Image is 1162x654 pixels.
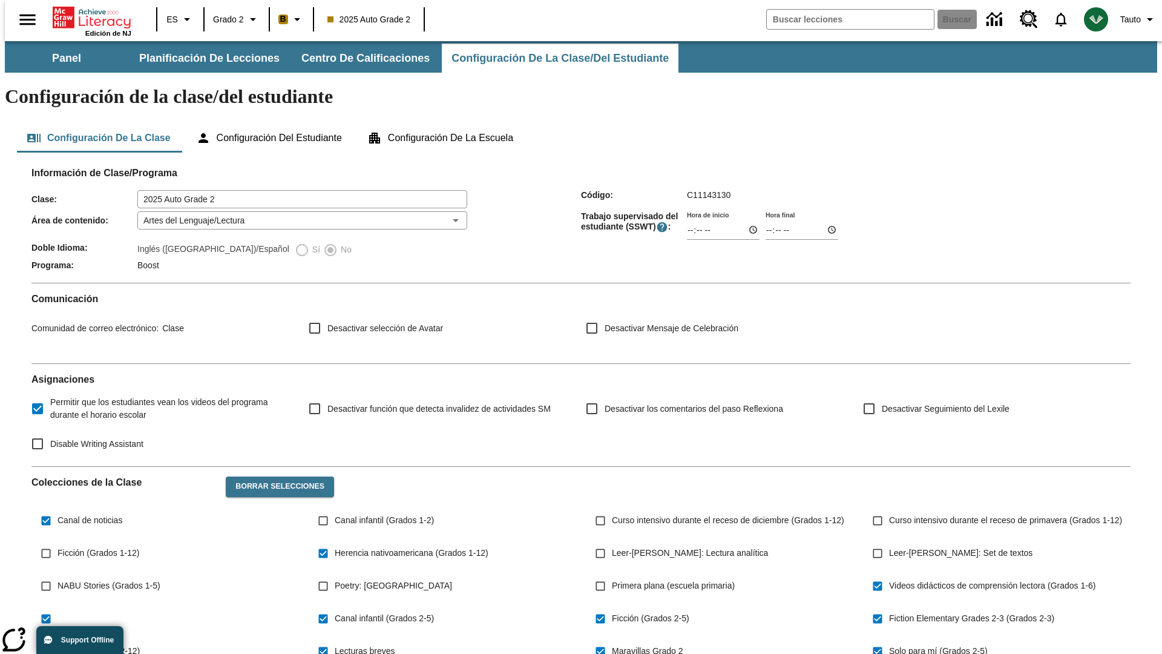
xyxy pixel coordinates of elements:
span: Curso intensivo durante el receso de primavera (Grados 1-12) [889,514,1122,527]
span: Clase : [31,194,137,204]
a: Centro de información [979,3,1013,36]
input: Clase [137,190,467,208]
span: Disable Writing Assistant [50,438,143,451]
span: Sí [309,243,320,256]
h2: Asignaciones [31,374,1131,385]
div: Portada [53,4,131,37]
button: Centro de calificaciones [292,44,439,73]
button: Planificación de lecciones [130,44,289,73]
span: C11143130 [687,190,730,200]
div: Asignaciones [31,374,1131,457]
span: ES [166,13,178,26]
div: Información de Clase/Programa [31,179,1131,273]
span: Clase [159,323,184,333]
button: Configuración del estudiante [186,124,352,153]
span: Trabajo supervisado del estudiante (SSWT) : [581,211,687,233]
span: Desactivar función que detecta invalidez de actividades SM [327,403,551,415]
span: Herencia nativoamericana (Grados 1-12) [335,547,488,560]
span: Desactivar Mensaje de Celebración [605,322,738,335]
span: Tauto [1120,13,1141,26]
span: Desactivar Seguimiento del Lexile [882,403,1009,415]
a: Centro de recursos, Se abrirá en una pestaña nueva. [1013,3,1045,36]
h2: Comunicación [31,293,1131,305]
button: Support Offline [36,626,123,654]
button: Panel [6,44,127,73]
span: Ficción (Grados 2-5) [612,612,689,625]
h2: Colecciones de la Clase [31,477,216,488]
span: Código : [581,190,687,200]
span: Support Offline [61,636,114,644]
span: Fiction Elementary Grades 2-3 (Grados 2-3) [889,612,1054,625]
span: Comunidad de correo electrónico : [31,323,159,333]
button: Grado: Grado 2, Elige un grado [208,8,265,30]
span: Planificación de lecciones [139,51,280,65]
h2: Información de Clase/Programa [31,167,1131,179]
a: Notificaciones [1045,4,1077,35]
button: El Tiempo Supervisado de Trabajo Estudiantil es el período durante el cual los estudiantes pueden... [656,221,668,233]
button: Escoja un nuevo avatar [1077,4,1115,35]
span: NABU Stories (Grados 1-5) [57,580,160,592]
span: Curso intensivo durante el receso de diciembre (Grados 1-12) [612,514,844,527]
label: Hora final [766,210,795,219]
div: Artes del Lenguaje/Lectura [137,211,467,230]
span: Panel [52,51,81,65]
button: Borrar selecciones [226,477,334,497]
div: Configuración de la clase/del estudiante [17,124,1145,153]
span: Edición de NJ [85,30,131,37]
span: Área de contenido : [31,216,137,225]
span: Ficción (Grados 1-12) [57,547,139,560]
label: Inglés ([GEOGRAPHIC_DATA])/Español [137,243,289,257]
button: Perfil/Configuración [1115,8,1162,30]
button: Abrir el menú lateral [10,2,45,38]
span: B [280,12,286,27]
span: Videos didácticos de comprensión lectora (Grados 1-6) [889,580,1095,592]
button: Boost El color de la clase es anaranjado claro. Cambiar el color de la clase. [274,8,309,30]
h1: Configuración de la clase/del estudiante [5,85,1157,108]
button: Lenguaje: ES, Selecciona un idioma [161,8,200,30]
button: Configuración de la clase [17,124,180,153]
span: Desactivar selección de Avatar [327,322,443,335]
span: Doble Idioma : [31,243,137,253]
span: Leer-[PERSON_NAME]: Lectura analítica [612,547,768,560]
button: Configuración de la clase/del estudiante [442,44,678,73]
span: 2025 Auto Grade 2 [327,13,411,26]
a: Portada [53,5,131,30]
span: Primera plana (escuela primaria) [612,580,735,592]
span: No [338,243,352,256]
input: Buscar campo [767,10,934,29]
span: Grado 2 [213,13,244,26]
div: Comunicación [31,293,1131,354]
span: Leer-[PERSON_NAME]: Set de textos [889,547,1032,560]
span: Boost [137,260,159,270]
button: Configuración de la escuela [358,124,523,153]
div: Subbarra de navegación [5,41,1157,73]
span: Canal infantil (Grados 1-2) [335,514,434,527]
span: Canal infantil (Grados 2-5) [335,612,434,625]
img: avatar image [1084,7,1108,31]
label: Hora de inicio [687,210,729,219]
span: Poetry: [GEOGRAPHIC_DATA] [335,580,452,592]
div: Subbarra de navegación [5,44,680,73]
span: Programa : [31,260,137,270]
span: Desactivar los comentarios del paso Reflexiona [605,403,783,415]
span: Permitir que los estudiantes vean los videos del programa durante el horario escolar [50,396,289,421]
span: Configuración de la clase/del estudiante [451,51,669,65]
span: Centro de calificaciones [301,51,430,65]
span: Canal de noticias [57,514,122,527]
